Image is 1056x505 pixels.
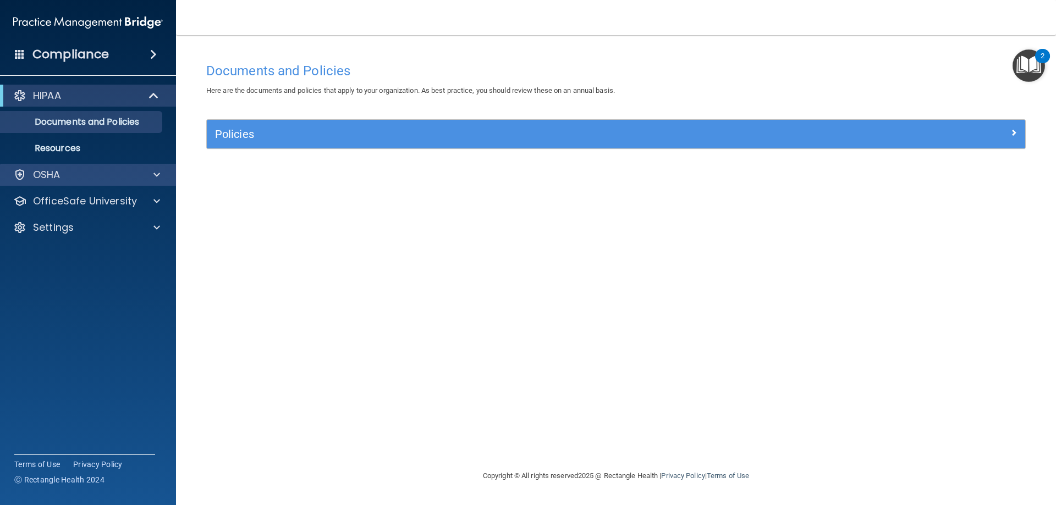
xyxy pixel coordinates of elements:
h4: Compliance [32,47,109,62]
a: HIPAA [13,89,159,102]
p: OfficeSafe University [33,195,137,208]
span: Here are the documents and policies that apply to your organization. As best practice, you should... [206,86,615,95]
p: Documents and Policies [7,116,157,127]
a: Terms of Use [707,471,749,480]
p: OSHA [33,168,61,181]
a: Settings [13,221,160,234]
img: PMB logo [13,12,163,34]
p: Resources [7,143,157,154]
a: Privacy Policy [661,471,705,480]
button: Open Resource Center, 2 new notifications [1013,49,1045,82]
div: Copyright © All rights reserved 2025 @ Rectangle Health | | [415,458,817,493]
h5: Policies [215,128,812,140]
a: OfficeSafe University [13,195,160,208]
a: OSHA [13,168,160,181]
p: HIPAA [33,89,61,102]
p: Settings [33,221,74,234]
a: Policies [215,125,1017,143]
a: Terms of Use [14,459,60,470]
span: Ⓒ Rectangle Health 2024 [14,474,105,485]
a: Privacy Policy [73,459,123,470]
div: 2 [1041,56,1044,70]
h4: Documents and Policies [206,64,1026,78]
